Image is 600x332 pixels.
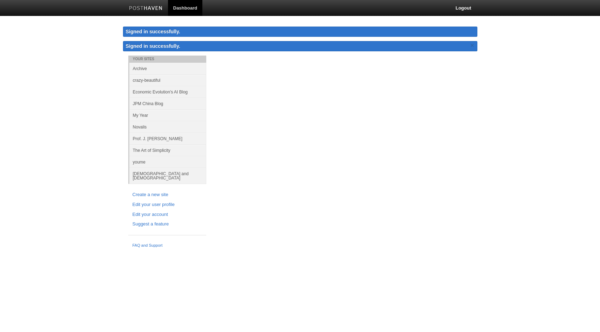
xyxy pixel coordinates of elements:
img: Posthaven-bar [129,6,163,11]
a: Archive [129,63,206,74]
a: FAQ and Support [133,242,202,249]
a: crazy-beautiful [129,74,206,86]
a: Edit your user profile [133,201,202,208]
div: Signed in successfully. [123,27,477,37]
a: JPM China Blog [129,98,206,109]
li: Your Sites [128,56,206,63]
a: The Art of Simplicity [129,144,206,156]
a: Suggest a feature [133,221,202,228]
a: Novalis [129,121,206,133]
span: Signed in successfully. [126,43,180,49]
a: My Year [129,109,206,121]
a: Edit your account [133,211,202,218]
a: Economic Evolution's AI Blog [129,86,206,98]
a: youme [129,156,206,168]
a: [DEMOGRAPHIC_DATA] and [DEMOGRAPHIC_DATA] [129,168,206,184]
a: Create a new site [133,191,202,199]
a: Prof. J. [PERSON_NAME] [129,133,206,144]
a: × [469,41,476,50]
